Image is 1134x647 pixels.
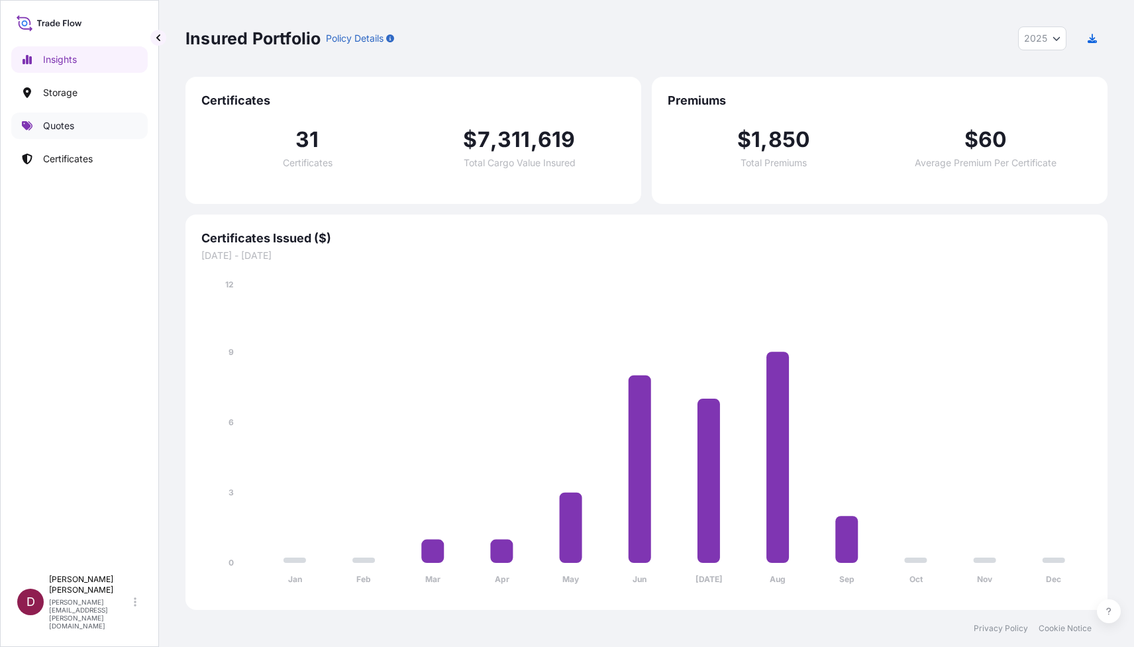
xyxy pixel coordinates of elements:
[43,119,74,132] p: Quotes
[909,574,923,584] tspan: Oct
[978,129,1007,150] span: 60
[490,129,497,150] span: ,
[229,487,234,497] tspan: 3
[11,146,148,172] a: Certificates
[26,595,35,609] span: D
[760,129,768,150] span: ,
[295,129,319,150] span: 31
[11,113,148,139] a: Quotes
[737,129,751,150] span: $
[425,574,440,584] tspan: Mar
[1018,26,1066,50] button: Year Selector
[201,230,1092,246] span: Certificates Issued ($)
[225,279,234,289] tspan: 12
[1024,32,1047,45] span: 2025
[283,158,333,168] span: Certificates
[974,623,1028,634] a: Privacy Policy
[964,129,978,150] span: $
[229,347,234,357] tspan: 9
[770,574,786,584] tspan: Aug
[43,86,77,99] p: Storage
[768,129,811,150] span: 850
[11,46,148,73] a: Insights
[229,417,234,427] tspan: 6
[1046,574,1061,584] tspan: Dec
[633,574,646,584] tspan: Jun
[915,158,1057,168] span: Average Premium Per Certificate
[497,129,531,150] span: 311
[11,79,148,106] a: Storage
[326,32,384,45] p: Policy Details
[741,158,807,168] span: Total Premiums
[49,574,131,595] p: [PERSON_NAME] [PERSON_NAME]
[668,93,1092,109] span: Premiums
[201,93,625,109] span: Certificates
[288,574,302,584] tspan: Jan
[538,129,576,150] span: 619
[562,574,580,584] tspan: May
[478,129,490,150] span: 7
[839,574,854,584] tspan: Sep
[464,158,576,168] span: Total Cargo Value Insured
[751,129,760,150] span: 1
[1039,623,1092,634] a: Cookie Notice
[185,28,321,49] p: Insured Portfolio
[229,558,234,568] tspan: 0
[531,129,538,150] span: ,
[43,152,93,166] p: Certificates
[356,574,371,584] tspan: Feb
[696,574,723,584] tspan: [DATE]
[49,598,131,630] p: [PERSON_NAME][EMAIL_ADDRESS][PERSON_NAME][DOMAIN_NAME]
[495,574,509,584] tspan: Apr
[43,53,77,66] p: Insights
[201,249,1092,262] span: [DATE] - [DATE]
[977,574,993,584] tspan: Nov
[463,129,477,150] span: $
